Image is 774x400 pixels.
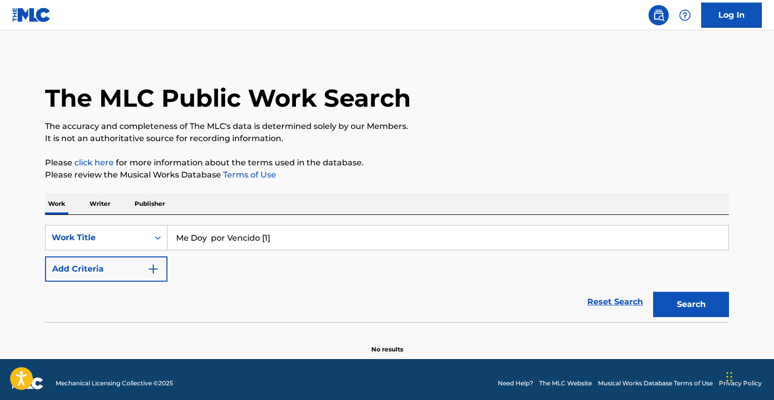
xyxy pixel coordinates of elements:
a: Reset Search [582,291,648,313]
p: The accuracy and completeness of The MLC's data is determined solely by our Members. [45,120,729,132]
p: Writer [87,193,113,214]
img: MLC Logo [12,8,51,22]
a: Public Search [649,5,669,25]
p: Publisher [132,193,168,214]
button: Add Criteria [45,256,167,282]
a: The MLC Website [539,379,592,388]
div: Work Title [52,232,143,244]
a: click here [74,158,114,167]
a: Need Help? [498,379,533,388]
a: Terms of Use [221,170,276,180]
img: 9d2ae6d4665cec9f34b9.svg [147,263,159,275]
img: search [653,9,665,21]
a: Musical Works Database Terms of Use [598,379,713,388]
div: Drag [726,362,733,392]
form: Search Form [45,225,729,322]
p: Please for more information about the terms used in the database. [45,157,729,169]
span: Mechanical Licensing Collective © 2025 [56,379,173,388]
a: Log In [701,3,762,28]
iframe: Chat Widget [723,351,774,400]
button: Search [653,292,729,317]
h1: The MLC Public Work Search [45,83,411,113]
img: help [679,9,691,21]
div: Help [675,5,695,25]
p: Please review the Musical Works Database [45,169,729,181]
p: It is not an authoritative source for recording information. [45,132,729,145]
a: Privacy Policy [719,379,762,388]
p: No results [371,333,403,354]
p: Work [45,193,68,214]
